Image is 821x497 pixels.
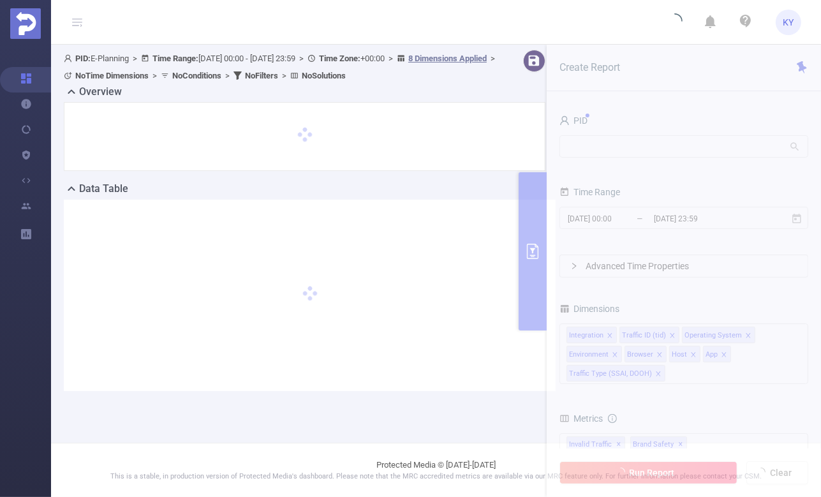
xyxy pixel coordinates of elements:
span: > [221,71,233,80]
span: > [129,54,141,63]
img: Protected Media [10,8,41,39]
p: This is a stable, in production version of Protected Media's dashboard. Please note that the MRC ... [83,471,789,482]
span: KY [783,10,794,35]
span: E-Planning [DATE] 00:00 - [DATE] 23:59 +00:00 [64,54,499,80]
b: Time Range: [152,54,198,63]
h2: Data Table [79,181,128,197]
span: > [385,54,397,63]
u: 8 Dimensions Applied [408,54,487,63]
b: PID: [75,54,91,63]
span: > [487,54,499,63]
b: No Time Dimensions [75,71,149,80]
span: > [278,71,290,80]
b: No Conditions [172,71,221,80]
footer: Protected Media © [DATE]-[DATE] [51,443,821,497]
h2: Overview [79,84,122,100]
i: icon: user [64,54,75,63]
i: icon: loading [667,13,683,31]
span: > [149,71,161,80]
b: Time Zone: [319,54,360,63]
b: No Filters [245,71,278,80]
span: > [295,54,307,63]
b: No Solutions [302,71,346,80]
